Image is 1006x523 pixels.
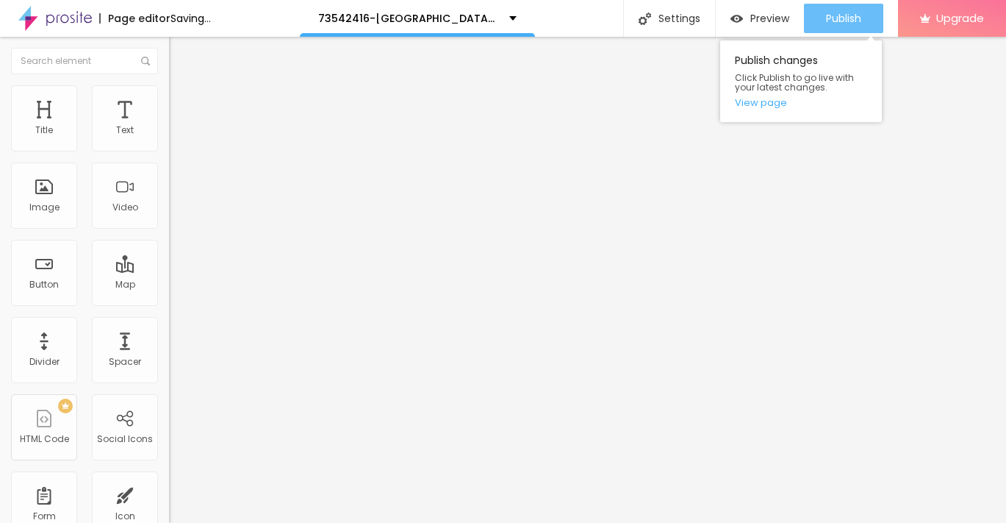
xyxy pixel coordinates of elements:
div: Form [33,511,56,522]
button: Publish [804,4,883,33]
div: HTML Code [20,434,69,444]
span: Preview [750,13,789,24]
div: Image [29,202,60,213]
p: 73542416-[GEOGRAPHIC_DATA], [GEOGRAPHIC_DATA] [318,13,498,24]
div: Video [112,202,138,213]
span: Publish [826,13,861,24]
a: View page [735,98,867,107]
img: Icone [639,13,651,25]
div: Map [115,280,135,290]
div: Page editor [99,13,170,24]
div: Icon [115,511,135,522]
button: Preview [716,4,804,33]
div: Button [29,280,59,290]
img: view-1.svg [730,13,743,25]
div: Text [116,125,134,135]
div: Spacer [109,357,141,367]
div: Title [35,125,53,135]
img: Icone [141,57,150,65]
div: Social Icons [97,434,153,444]
div: Saving... [170,13,211,24]
div: Publish changes [720,40,882,122]
iframe: Editor [169,37,1006,523]
input: Search element [11,48,158,74]
div: Divider [29,357,60,367]
span: Click Publish to go live with your latest changes. [735,73,867,92]
span: Upgrade [936,12,984,24]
